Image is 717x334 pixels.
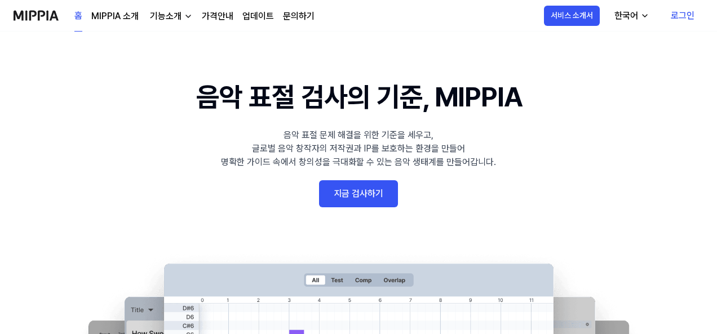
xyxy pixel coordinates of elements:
[202,10,233,23] a: 가격안내
[544,6,600,26] button: 서비스 소개서
[148,10,193,23] button: 기능소개
[319,180,398,207] a: 지금 검사하기
[242,10,274,23] a: 업데이트
[283,10,315,23] a: 문의하기
[605,5,656,27] button: 한국어
[74,1,82,32] a: 홈
[184,12,193,21] img: down
[612,9,640,23] div: 한국어
[91,10,139,23] a: MIPPIA 소개
[148,10,184,23] div: 기능소개
[221,128,496,169] div: 음악 표절 문제 해결을 위한 기준을 세우고, 글로벌 음악 창작자의 저작권과 IP를 보호하는 환경을 만들어 명확한 가이드 속에서 창의성을 극대화할 수 있는 음악 생태계를 만들어...
[196,77,521,117] h1: 음악 표절 검사의 기준, MIPPIA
